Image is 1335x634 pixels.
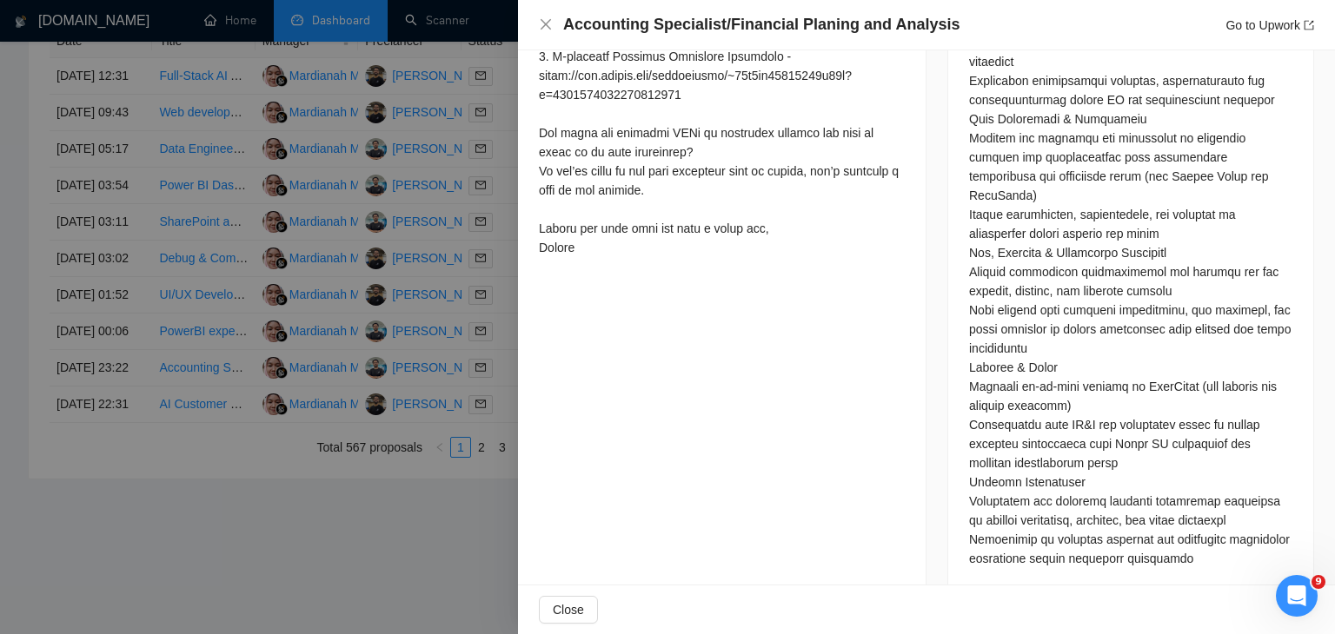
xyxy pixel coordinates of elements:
[1312,575,1325,589] span: 9
[539,17,553,31] span: close
[563,14,960,36] h4: Accounting Specialist/Financial Planing and Analysis
[553,600,584,619] span: Close
[539,596,598,624] button: Close
[1304,20,1314,30] span: export
[1225,18,1314,32] a: Go to Upworkexport
[539,17,553,32] button: Close
[1276,575,1318,617] iframe: Intercom live chat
